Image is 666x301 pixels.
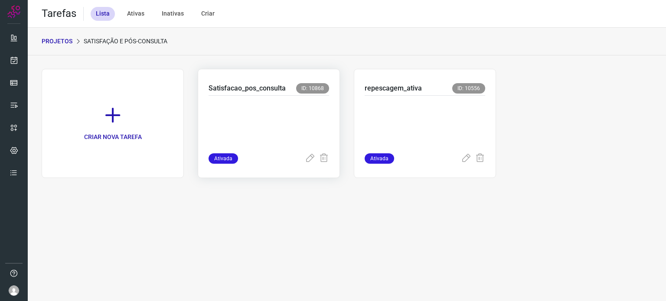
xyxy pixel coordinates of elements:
[365,83,422,94] p: repescagem_ativa
[42,37,72,46] p: PROJETOS
[84,37,167,46] p: Satisfação e Pós-Consulta
[209,153,238,164] span: Ativada
[209,83,286,94] p: Satisfacao_pos_consulta
[84,133,142,142] p: CRIAR NOVA TAREFA
[42,7,76,20] h2: Tarefas
[7,5,20,18] img: Logo
[196,7,220,21] div: Criar
[296,83,329,94] span: ID: 10868
[452,83,485,94] span: ID: 10556
[91,7,115,21] div: Lista
[157,7,189,21] div: Inativas
[42,69,184,178] a: CRIAR NOVA TAREFA
[9,285,19,296] img: avatar-user-boy.jpg
[365,153,394,164] span: Ativada
[122,7,150,21] div: Ativas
